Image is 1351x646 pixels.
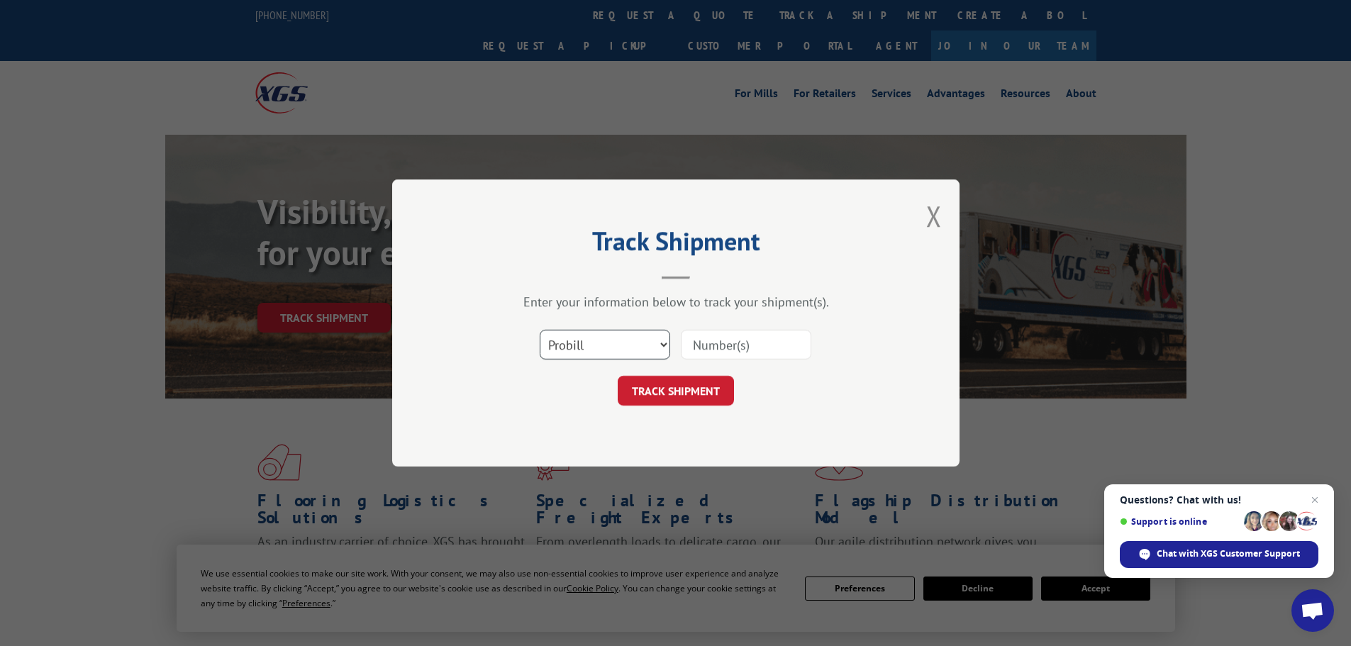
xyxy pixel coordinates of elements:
[1120,516,1239,527] span: Support is online
[926,197,942,235] button: Close modal
[1120,541,1318,568] div: Chat with XGS Customer Support
[1291,589,1334,632] div: Open chat
[463,231,889,258] h2: Track Shipment
[1157,547,1300,560] span: Chat with XGS Customer Support
[618,376,734,406] button: TRACK SHIPMENT
[1306,491,1323,508] span: Close chat
[463,294,889,310] div: Enter your information below to track your shipment(s).
[681,330,811,360] input: Number(s)
[1120,494,1318,506] span: Questions? Chat with us!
